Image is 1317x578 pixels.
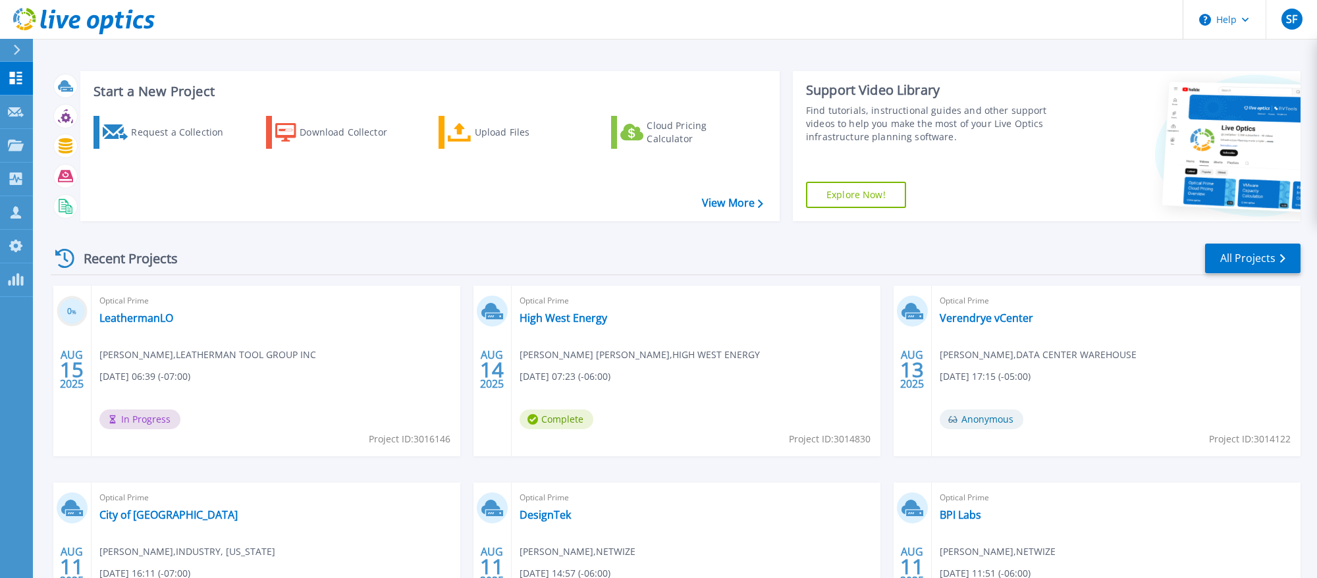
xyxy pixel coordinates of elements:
[806,182,906,208] a: Explore Now!
[479,346,504,394] div: AUG 2025
[940,409,1023,429] span: Anonymous
[99,311,173,325] a: LeathermanLO
[520,544,635,559] span: [PERSON_NAME] , NETWIZE
[647,119,752,145] div: Cloud Pricing Calculator
[94,116,240,149] a: Request a Collection
[789,432,871,446] span: Project ID: 3014830
[94,84,763,99] h3: Start a New Project
[72,308,76,315] span: %
[99,544,275,559] span: [PERSON_NAME] , INDUSTRY, [US_STATE]
[611,116,758,149] a: Cloud Pricing Calculator
[806,82,1065,99] div: Support Video Library
[439,116,585,149] a: Upload Files
[940,544,1056,559] span: [PERSON_NAME] , NETWIZE
[369,432,450,446] span: Project ID: 3016146
[900,346,925,394] div: AUG 2025
[940,311,1033,325] a: Verendrye vCenter
[520,508,571,521] a: DesignTek
[1209,432,1291,446] span: Project ID: 3014122
[520,490,873,505] span: Optical Prime
[900,561,924,572] span: 11
[1205,244,1301,273] a: All Projects
[99,369,190,384] span: [DATE] 06:39 (-07:00)
[59,346,84,394] div: AUG 2025
[475,119,580,145] div: Upload Files
[51,242,196,275] div: Recent Projects
[520,311,607,325] a: High West Energy
[57,304,88,319] h3: 0
[900,364,924,375] span: 13
[60,561,84,572] span: 11
[520,369,610,384] span: [DATE] 07:23 (-06:00)
[99,490,452,505] span: Optical Prime
[520,294,873,308] span: Optical Prime
[99,348,316,362] span: [PERSON_NAME] , LEATHERMAN TOOL GROUP INC
[266,116,413,149] a: Download Collector
[940,508,981,521] a: BPI Labs
[99,294,452,308] span: Optical Prime
[131,119,236,145] div: Request a Collection
[480,364,504,375] span: 14
[300,119,405,145] div: Download Collector
[520,348,760,362] span: [PERSON_NAME] [PERSON_NAME] , HIGH WEST ENERGY
[940,369,1031,384] span: [DATE] 17:15 (-05:00)
[480,561,504,572] span: 11
[520,409,593,429] span: Complete
[940,294,1293,308] span: Optical Prime
[940,490,1293,505] span: Optical Prime
[99,508,238,521] a: City of [GEOGRAPHIC_DATA]
[1286,14,1297,24] span: SF
[99,409,180,429] span: In Progress
[702,197,763,209] a: View More
[806,104,1065,144] div: Find tutorials, instructional guides and other support videos to help you make the most of your L...
[940,348,1137,362] span: [PERSON_NAME] , DATA CENTER WAREHOUSE
[60,364,84,375] span: 15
